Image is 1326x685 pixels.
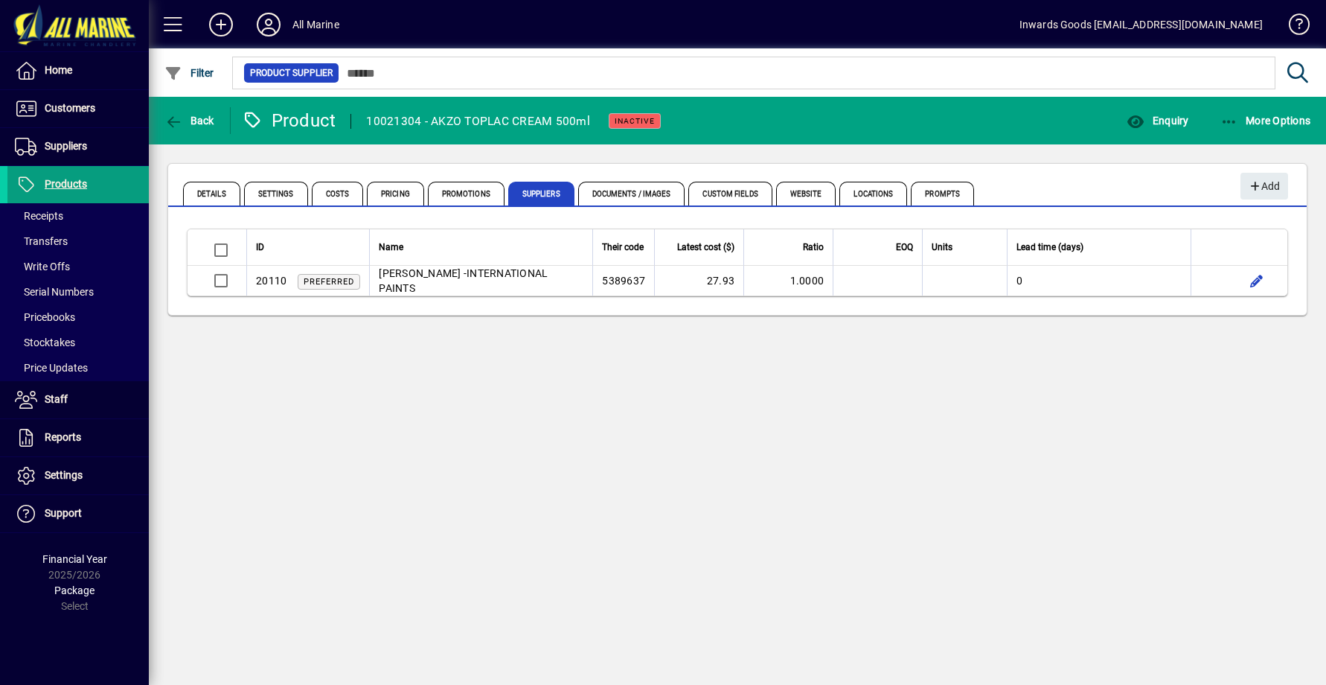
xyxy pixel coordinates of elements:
a: Settings [7,457,149,494]
a: Price Updates [7,355,149,380]
span: Enquiry [1127,115,1188,127]
td: 27.93 [654,266,743,296]
span: Add [1248,174,1280,199]
a: Pricebooks [7,305,149,330]
span: Preferred [304,277,354,287]
button: Back [161,107,218,134]
span: Reports [45,431,81,443]
button: More Options [1217,107,1315,134]
span: Suppliers [508,182,574,205]
a: Suppliers [7,128,149,165]
span: Support [45,507,82,519]
div: All Marine [292,13,339,36]
a: Write Offs [7,254,149,279]
span: Latest cost ($) [677,239,734,255]
span: Documents / Images [578,182,685,205]
button: Edit [1245,269,1269,293]
span: Financial Year [42,553,107,565]
span: Stocktakes [15,337,75,348]
a: Receipts [7,203,149,229]
span: Ratio [803,239,824,255]
span: Promotions [428,182,505,205]
button: Profile [245,11,292,38]
div: Product [242,109,336,133]
span: Products [45,178,87,190]
td: [PERSON_NAME] -INTERNATIONAL PAINTS [369,266,592,296]
a: Customers [7,90,149,127]
span: Name [379,239,403,255]
div: 10021304 - AKZO TOPLAC CREAM 500ml [366,109,590,133]
span: Write Offs [15,261,70,273]
span: Package [54,584,95,596]
span: Lead time (days) [1016,239,1083,255]
td: 0 [1007,266,1191,296]
span: Locations [839,182,907,205]
span: Staff [45,393,68,405]
a: Reports [7,419,149,456]
span: Units [932,239,952,255]
a: Support [7,495,149,532]
button: Filter [161,60,218,86]
button: Add [197,11,245,38]
span: Custom Fields [688,182,772,205]
span: Suppliers [45,140,87,152]
span: Receipts [15,210,63,222]
span: Filter [164,67,214,79]
span: Details [183,182,240,205]
span: Website [776,182,836,205]
a: Staff [7,381,149,418]
span: Costs [312,182,364,205]
span: Settings [244,182,308,205]
span: Customers [45,102,95,114]
span: Price Updates [15,362,88,374]
span: Back [164,115,214,127]
a: Knowledge Base [1278,3,1307,51]
div: 20110 [256,273,286,289]
a: Stocktakes [7,330,149,355]
a: Transfers [7,229,149,254]
a: Home [7,52,149,89]
app-page-header-button: Back [149,107,231,134]
a: Serial Numbers [7,279,149,305]
td: 1.0000 [743,266,833,296]
span: Settings [45,469,83,481]
span: Product Supplier [250,66,333,80]
span: ID [256,239,264,255]
span: Serial Numbers [15,286,94,298]
button: Add [1240,173,1288,200]
span: Transfers [15,235,68,247]
span: Inactive [615,116,655,126]
span: Pricebooks [15,311,75,323]
span: Prompts [911,182,974,205]
button: Enquiry [1123,107,1192,134]
span: Pricing [367,182,424,205]
span: EOQ [896,239,913,255]
div: Inwards Goods [EMAIL_ADDRESS][DOMAIN_NAME] [1019,13,1263,36]
td: 5389637 [592,266,654,296]
span: More Options [1220,115,1311,127]
span: Home [45,64,72,76]
span: Their code [602,239,644,255]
